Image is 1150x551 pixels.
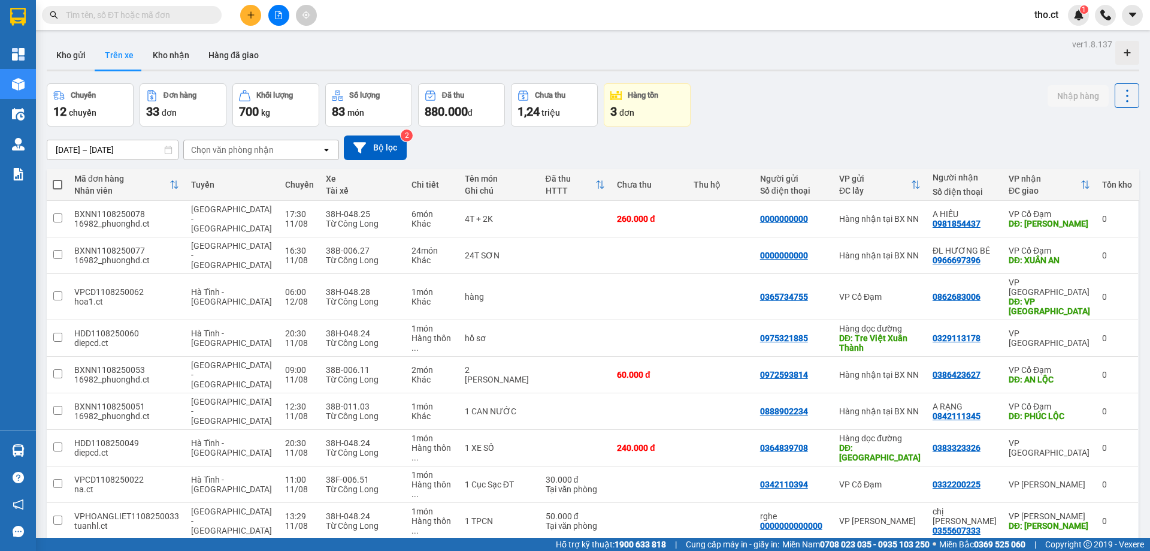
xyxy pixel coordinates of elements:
span: 880.000 [425,104,468,119]
div: VP [PERSON_NAME] [839,516,921,526]
div: 0332200225 [933,480,980,489]
div: Hàng tồn [628,91,658,100]
div: 16982_phuonghd.ct [74,411,179,421]
div: 38B-006.27 [326,246,399,255]
div: VPCD1108250062 [74,287,179,297]
div: Từ Công Long [326,521,399,531]
div: Chọn văn phòng nhận [191,144,274,156]
div: Chưa thu [535,91,565,100]
span: 3 [610,104,617,119]
span: [GEOGRAPHIC_DATA] - [GEOGRAPHIC_DATA] [191,241,272,270]
div: 20:30 [285,329,314,338]
span: ⚪️ [933,542,936,547]
div: hồ sơ [465,333,534,343]
div: 11/08 [285,484,314,494]
div: 11:00 [285,475,314,484]
div: DĐ: AN LỘC [1009,375,1090,384]
div: 38B-011.03 [326,402,399,411]
span: đ [468,108,473,118]
img: dashboard-icon [12,48,25,61]
span: kg [261,108,270,118]
div: 20:30 [285,438,314,448]
div: 0000000000000 [760,521,822,531]
div: Tại văn phòng [546,484,605,494]
div: 0888902234 [760,407,808,416]
div: 17:30 [285,209,314,219]
div: HTTT [546,186,595,195]
span: search [50,11,58,19]
div: 0 [1102,407,1132,416]
span: 12 [53,104,66,119]
div: DĐ: XUÂN HẢI [1009,219,1090,228]
div: 1 món [411,287,453,297]
div: 1 TPCN [465,516,534,526]
div: Từ Công Long [326,338,399,348]
button: Hàng đã giao [199,41,268,70]
span: caret-down [1127,10,1138,20]
span: [GEOGRAPHIC_DATA] - [GEOGRAPHIC_DATA] [191,507,272,535]
div: Hàng thông thường [411,516,453,535]
div: Khác [411,219,453,228]
div: Tạo kho hàng mới [1115,41,1139,65]
div: Từ Công Long [326,484,399,494]
div: 0842111345 [933,411,980,421]
div: 0966697396 [933,255,980,265]
div: 0000000000 [760,251,808,260]
div: VP [PERSON_NAME] [1009,511,1090,521]
img: warehouse-icon [12,108,25,121]
div: VPCD1108250022 [74,475,179,484]
th: Toggle SortBy [68,169,185,201]
div: Chuyến [71,91,96,100]
div: Đã thu [442,91,464,100]
th: Toggle SortBy [540,169,611,201]
div: Khối lượng [256,91,293,100]
div: Người gửi [760,174,827,183]
div: Số lượng [349,91,380,100]
div: 0 [1102,292,1132,302]
div: 1 món [411,402,453,411]
div: Số điện thoại [760,186,827,195]
div: VP gửi [839,174,911,183]
div: na.ct [74,484,179,494]
span: 83 [332,104,345,119]
button: Đơn hàng33đơn [140,83,226,127]
div: VP [GEOGRAPHIC_DATA] [1009,329,1090,348]
strong: 1900 633 818 [615,540,666,549]
div: 24 món [411,246,453,255]
span: aim [302,11,310,19]
div: 38F-006.51 [326,475,399,484]
div: ĐC lấy [839,186,911,195]
span: đơn [619,108,634,118]
div: 4T + 2K [465,214,534,224]
div: VP Cổ Đạm [1009,209,1090,219]
div: 1 món [411,433,453,443]
div: 38H-048.24 [326,438,399,448]
div: 09:00 [285,365,314,375]
div: 0981854437 [933,219,980,228]
div: VP [GEOGRAPHIC_DATA] [1009,278,1090,297]
span: món [347,108,364,118]
div: 60.000 đ [617,370,682,380]
div: rghe [760,511,827,521]
div: ver 1.8.137 [1072,38,1112,51]
div: Chi tiết [411,180,453,189]
div: Ghi chú [465,186,534,195]
div: hàng [465,292,534,302]
div: 11/08 [285,219,314,228]
div: Hàng dọc đường [839,433,921,443]
div: 38B-006.11 [326,365,399,375]
button: Chuyến12chuyến [47,83,134,127]
div: 0 [1102,516,1132,526]
span: [GEOGRAPHIC_DATA] - [GEOGRAPHIC_DATA] [191,204,272,233]
span: Hà Tĩnh - [GEOGRAPHIC_DATA] [191,329,272,348]
div: 0 [1102,214,1132,224]
button: plus [240,5,261,26]
div: Hàng nhận tại BX NN [839,407,921,416]
sup: 2 [401,130,413,141]
div: DĐ: Tre Việt Xuân Thành [839,333,921,353]
div: Khác [411,411,453,421]
div: Từ Công Long [326,448,399,457]
div: DĐ: VP Mỹ Đình [1009,297,1090,316]
button: Hàng tồn3đơn [604,83,691,127]
div: Người nhận [933,173,997,182]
